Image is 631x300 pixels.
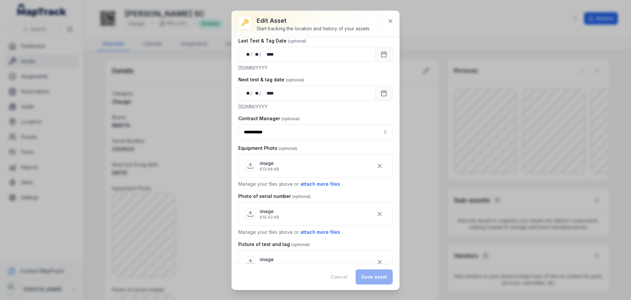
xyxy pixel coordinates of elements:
[300,180,340,188] button: attach more files
[238,115,300,122] label: Contract Manager
[259,51,262,58] div: /
[253,90,259,96] div: month,
[238,124,393,140] input: asset-edit:cf[3efdffd9-f055-49d9-9a65-0e9f08d77abc]-label
[260,160,279,167] p: image
[262,51,274,58] div: year,
[259,90,262,96] div: /
[250,51,253,58] div: /
[253,51,259,58] div: month,
[238,193,311,200] label: Photo of serial number
[238,76,304,83] label: Next test & tag date
[260,256,275,263] p: image
[244,51,250,58] div: day,
[244,90,250,96] div: day,
[260,208,279,215] p: image
[260,263,275,268] p: 1.49 MB
[257,25,370,32] div: Start tracking the location and history of your assets.
[238,145,297,151] label: Equipment Photo
[250,90,253,96] div: /
[238,38,306,44] label: Last Test & Tag Date
[238,103,393,110] p: DD/MM/YYYY
[375,47,393,62] button: Calendar
[260,215,279,220] p: 610.43 KB
[238,65,393,71] p: DD/MM/YYYY
[262,90,274,96] div: year,
[238,180,393,188] p: Manage your files above or
[257,16,370,25] h3: Edit asset
[238,241,310,248] label: Picture of test and tag
[300,229,340,236] button: attach more files
[238,229,393,236] p: Manage your files above or
[375,86,393,101] button: Calendar
[260,167,279,172] p: 613.96 KB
